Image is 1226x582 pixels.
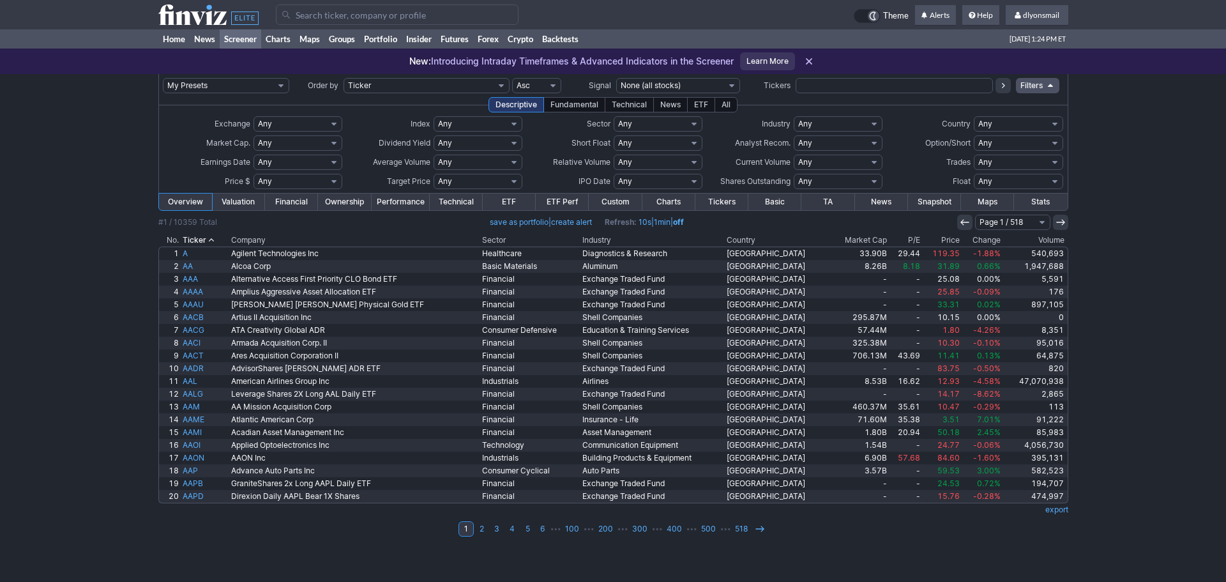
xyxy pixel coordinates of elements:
a: 15 [159,426,181,439]
a: AAMI [181,426,229,439]
a: Industrials [480,375,580,388]
a: Financial [480,349,580,362]
a: [GEOGRAPHIC_DATA] [725,349,830,362]
span: -8.62% [973,389,1001,399]
span: 3.51 [942,415,960,424]
span: 0.72% [977,479,1001,488]
div: Fundamental [543,97,605,112]
a: - [889,298,922,311]
a: [GEOGRAPHIC_DATA] [725,247,830,260]
a: -0.10% [962,337,1003,349]
a: -8.62% [962,388,1003,401]
input: Search [276,4,518,25]
a: Portfolio [359,29,402,49]
a: -4.58% [962,375,1003,388]
a: 8 [159,337,181,349]
a: 4 [159,286,181,298]
a: 20 [159,490,181,503]
a: 6.90B [830,452,889,464]
a: 12.93 [922,375,962,388]
a: 5 [159,298,181,311]
a: [GEOGRAPHIC_DATA] [725,273,830,286]
span: -0.06% [973,440,1001,450]
a: ETF [483,194,536,210]
a: off [673,217,684,227]
a: - [830,286,889,298]
span: -1.88% [973,249,1001,258]
a: 25.85 [922,286,962,298]
a: - [830,388,889,401]
a: ETF Perf [536,194,589,210]
span: 59.53 [937,466,960,475]
a: - [830,477,889,490]
a: Exchange Traded Fund [580,477,725,490]
a: Learn More [740,52,795,70]
a: Shell Companies [580,337,725,349]
a: Atlantic American Corp [229,413,480,426]
a: Theme [854,9,909,23]
a: Healthcare [480,247,580,260]
a: AAP [181,464,229,477]
a: 91,222 [1003,413,1067,426]
a: 19 [159,477,181,490]
a: 35.38 [889,413,922,426]
a: - [889,477,922,490]
a: Communication Equipment [580,439,725,452]
a: 0.00% [962,273,1003,286]
a: [GEOGRAPHIC_DATA] [725,426,830,439]
div: Technical [605,97,654,112]
a: 18 [159,464,181,477]
a: [GEOGRAPHIC_DATA] [725,375,830,388]
a: Overview [159,194,212,210]
a: Asset Management [580,426,725,439]
a: 10s [639,217,651,227]
a: Technology [480,439,580,452]
a: 3.51 [922,413,962,426]
a: AACG [181,324,229,337]
span: 57.68 [898,453,920,463]
a: AADR [181,362,229,375]
a: News [190,29,220,49]
a: - [889,286,922,298]
a: 8.53B [830,375,889,388]
a: Exchange Traded Fund [580,286,725,298]
a: Snapshot [908,194,961,210]
a: Exchange Traded Fund [580,490,725,503]
a: AAPB [181,477,229,490]
a: [GEOGRAPHIC_DATA] [725,298,830,311]
span: 31.89 [937,261,960,271]
a: -0.06% [962,439,1003,452]
a: 85,983 [1003,426,1067,439]
a: News [855,194,908,210]
a: Building Products & Equipment [580,452,725,464]
a: 11 [159,375,181,388]
a: Acadian Asset Management Inc [229,426,480,439]
a: 119.35 [922,247,962,260]
a: Ares Acquisition Corporation II [229,349,480,362]
span: 50.18 [937,427,960,437]
a: Backtests [538,29,583,49]
a: - [889,388,922,401]
a: - [889,324,922,337]
span: 0.02% [977,300,1001,309]
a: 1 [159,247,181,260]
a: 43.69 [889,349,922,362]
a: AACI [181,337,229,349]
span: 1.80 [942,325,960,335]
span: 83.75 [937,364,960,373]
a: Insider [402,29,436,49]
a: 460.37M [830,401,889,413]
a: TA [801,194,854,210]
a: AAON Inc [229,452,480,464]
a: -4.26% [962,324,1003,337]
a: [GEOGRAPHIC_DATA] [725,286,830,298]
a: AAME [181,413,229,426]
span: 0.66% [977,261,1001,271]
a: 113 [1003,401,1067,413]
a: 24.53 [922,477,962,490]
a: [GEOGRAPHIC_DATA] [725,439,830,452]
a: Maps [961,194,1014,210]
a: - [830,273,889,286]
a: 84.60 [922,452,962,464]
span: 84.60 [937,453,960,463]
